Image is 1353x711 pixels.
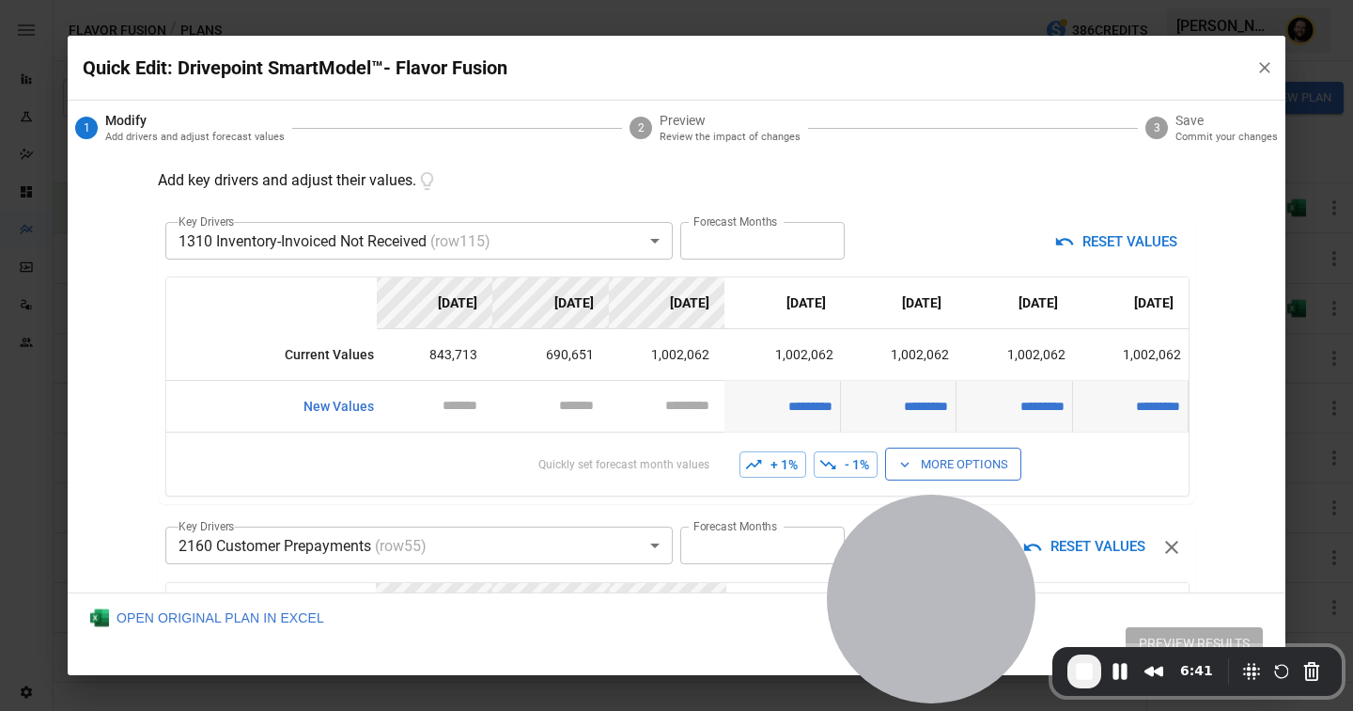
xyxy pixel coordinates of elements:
[724,329,840,381] td: 1,002,062
[90,608,109,627] img: Excel
[660,130,801,146] p: Review the impact of changes
[376,583,492,635] th: [DATE]
[1154,121,1160,134] text: 3
[610,583,726,635] th: [DATE]
[885,448,1021,481] button: More Options
[84,121,90,134] text: 1
[181,345,377,365] p: Current Values
[638,121,645,134] text: 2
[1175,130,1278,146] p: Commit your changes
[739,451,806,478] button: + 1%
[724,277,840,329] th: [DATE]
[375,537,427,555] span: (row 55 )
[105,130,285,146] p: Add drivers and adjust forecast values
[492,277,608,329] th: [DATE]
[179,213,234,229] label: Key Drivers
[1073,329,1189,381] td: 1,002,062
[814,451,878,478] button: - 1%
[181,397,377,417] p: New Values
[165,527,673,564] div: 2160 Customer Prepayments
[660,111,801,130] span: Preview
[609,329,724,381] td: 1,002,062
[158,155,438,207] p: Add key drivers and adjust their values.
[1126,627,1263,661] button: PREVIEW RESULTS
[841,329,956,381] td: 1,002,062
[165,222,673,260] div: 1310 Inventory-Invoiced Not Received
[609,277,724,329] th: [DATE]
[1073,583,1189,635] th: [DATE]
[90,608,324,627] div: OPEN ORIGINAL PLAN IN EXCEL
[179,518,234,534] label: Key Drivers
[377,329,492,381] td: 843,713
[726,583,842,635] th: [DATE]
[492,329,608,381] td: 690,651
[1073,277,1189,329] th: [DATE]
[693,213,777,229] label: Forecast Months
[1175,111,1278,130] span: Save
[181,456,709,473] p: Quickly set forecast month values
[693,518,777,534] label: Forecast Months
[430,232,490,250] span: (row 115 )
[377,277,492,329] th: [DATE]
[492,583,609,635] th: [DATE]
[956,329,1072,381] td: 1,002,062
[1048,222,1188,261] button: RESET VALUES
[83,53,1240,83] p: Quick Edit: Drivepoint SmartModel™- Flavor Fusion
[105,111,285,130] span: Modify
[841,277,956,329] th: [DATE]
[1016,527,1156,566] button: RESET VALUES
[956,277,1072,329] th: [DATE]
